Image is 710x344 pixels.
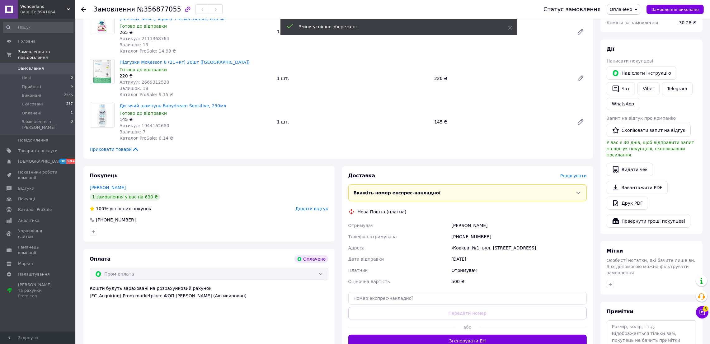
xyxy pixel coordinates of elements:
button: Надіслати інструкцію [607,67,676,80]
div: 1 шт. [275,74,432,83]
span: Wonderland [20,4,67,9]
a: [PERSON_NAME] [90,185,126,190]
span: Покупці [18,196,35,202]
button: Чат [607,82,635,95]
span: Управління сайтом [18,228,58,239]
input: Пошук [3,22,73,33]
div: [PHONE_NUMBER] [95,217,136,223]
span: Гаманець компанії [18,244,58,256]
button: Видати чек [607,163,653,176]
a: WhatsApp [607,98,639,110]
span: Нові [22,75,31,81]
img: Плямовивідник для килимів, оббивки меблів зі щіткою Dr.Beckmann Teppich Flecken Burste, 650 мл [96,10,108,34]
span: 6 [703,304,708,310]
div: 145 ₴ [432,118,572,126]
span: 0 [71,75,73,81]
a: Редагувати [574,26,587,38]
div: [PERSON_NAME] [450,220,588,231]
span: Відгуки [18,186,34,191]
span: Приховати товари [90,146,139,152]
div: Зміни успішно збережені [299,24,492,30]
span: Залишок: 19 [120,86,148,91]
span: 99+ [66,159,77,164]
a: Редагувати [574,116,587,128]
span: Прийняті [22,84,41,90]
a: Підгузки McKesson 8 (21+кг) 20шт ([GEOGRAPHIC_DATA]) [120,60,250,65]
span: 237 [66,101,73,107]
a: Viber [637,82,659,95]
button: Повернути гроші покупцеві [607,215,690,228]
span: Платник [348,268,368,273]
span: Залишок: 13 [120,42,148,47]
span: У вас є 30 днів, щоб відправити запит на відгук покупцеві, скопіювавши посилання. [607,140,694,157]
div: Prom топ [18,293,58,299]
span: Скасовані [22,101,43,107]
span: Показники роботи компанії [18,170,58,181]
span: Замовлення з [PERSON_NAME] [22,119,71,130]
span: Оплачено [610,7,632,12]
span: Каталог ProSale [18,207,52,212]
span: Товари та послуги [18,148,58,154]
img: Дитячий шампунь Babydream Sensitive, 250мл [94,103,110,127]
div: 1 шт. [275,118,432,126]
div: Повернутися назад [81,6,86,12]
div: Кошти будуть зараховані на розрахунковий рахунок [90,285,328,299]
span: 38 [59,159,66,164]
span: Готово до відправки [120,111,167,116]
span: Комісія за замовлення [607,20,658,25]
span: Дата відправки [348,257,384,262]
button: Замовлення виконано [647,5,704,14]
div: 220 ₴ [120,73,272,79]
span: Маркет [18,261,34,267]
span: Залишок: 7 [120,129,146,134]
a: Telegram [662,82,693,95]
span: Каталог ProSale: 14.99 ₴ [120,49,176,53]
span: Доставка [348,173,375,179]
span: 30.28 ₴ [679,20,696,25]
span: Оплата [90,256,110,262]
div: 1 шт. [275,27,432,36]
a: Дитячий шампунь Babydream Sensitive, 250мл [120,103,226,108]
span: Дії [607,46,614,52]
span: Редагувати [560,173,587,178]
span: Замовлення [93,6,135,13]
span: Оплачені [22,110,41,116]
span: Вкажіть номер експрес-накладної [354,190,441,195]
span: Каталог ProSale: 6.14 ₴ [120,136,173,141]
div: 1 замовлення у вас на 630 ₴ [90,193,160,201]
span: 6 [71,84,73,90]
div: [PHONE_NUMBER] [450,231,588,242]
a: Друк PDF [607,197,648,210]
span: 100% [96,206,108,211]
input: Номер експрес-накладної [348,292,587,304]
span: Готово до відправки [120,67,167,72]
span: Повідомлення [18,137,48,143]
span: 2585 [64,93,73,98]
span: Виконані [22,93,41,98]
span: Аналітика [18,218,40,223]
span: Артикул: 2669312530 [120,80,169,85]
button: Скопіювати запит на відгук [607,124,691,137]
span: Адреса [348,245,365,250]
span: Мітки [607,248,623,254]
span: Телефон отримувача [348,234,397,239]
span: Артикул: 1944162680 [120,123,169,128]
a: Завантажити PDF [607,181,668,194]
span: Написати покупцеві [607,58,653,63]
span: 1 [71,110,73,116]
span: або [455,324,479,330]
div: [DATE] [450,253,588,265]
div: Оплачено [294,255,328,263]
button: Чат з покупцем6 [696,306,708,318]
img: Підгузки McKesson 8 (21+кг) 20шт (Чехія) [93,59,112,84]
span: Покупець [90,173,118,179]
div: 220 ₴ [432,74,572,83]
span: Готово до відправки [120,24,167,29]
div: 145 ₴ [120,116,272,123]
span: 0 [71,119,73,130]
span: [PERSON_NAME] та рахунки [18,282,58,299]
span: №356877055 [137,6,181,13]
span: Примітки [607,309,633,314]
div: Статус замовлення [543,6,601,12]
div: 500 ₴ [450,276,588,287]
